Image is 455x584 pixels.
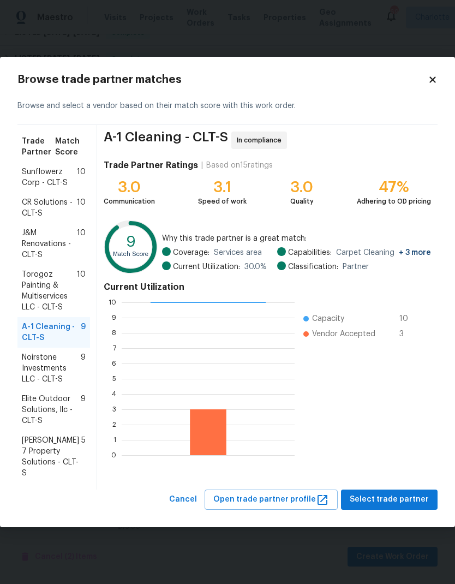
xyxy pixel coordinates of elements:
span: Torogoz Painting & Multiservices LLC - CLT-S [22,269,77,313]
span: Carpet Cleaning [336,247,431,258]
span: Match Score [55,136,86,158]
span: Services area [214,247,262,258]
span: 9 [81,394,86,426]
span: 5 [81,435,86,479]
span: In compliance [237,135,286,146]
span: Classification: [288,261,338,272]
div: 3.0 [290,182,314,193]
span: Cancel [169,493,197,506]
div: Adhering to OD pricing [357,196,431,207]
span: [PERSON_NAME] 7 Property Solutions - CLT-S [22,435,81,479]
span: Why this trade partner is a great match: [162,233,431,244]
text: Match Score [113,251,148,257]
span: 3 [399,329,417,339]
text: 6 [112,360,116,367]
div: Speed of work [198,196,247,207]
text: 3 [112,406,116,413]
span: 10 [77,197,86,219]
div: 3.1 [198,182,247,193]
span: J&M Renovations - CLT-S [22,228,77,260]
button: Open trade partner profile [205,490,338,510]
div: Browse and select a vendor based on their match score with this work order. [17,87,438,125]
text: 8 [112,330,116,336]
span: Sunflowerz Corp - CLT-S [22,166,77,188]
text: 10 [109,299,116,306]
span: Capabilities: [288,247,332,258]
span: 10 [77,166,86,188]
text: 4 [112,391,116,397]
span: 10 [77,269,86,313]
text: 9 [126,235,135,250]
text: 7 [113,345,116,351]
span: 9 [81,321,86,343]
span: Partner [343,261,369,272]
text: 0 [111,452,116,458]
button: Select trade partner [341,490,438,510]
text: 9 [112,314,116,321]
span: 9 [81,352,86,385]
span: Current Utilization: [173,261,240,272]
div: | [198,160,206,171]
span: Elite Outdoor Solutions, llc - CLT-S [22,394,81,426]
text: 5 [112,376,116,382]
span: Coverage: [173,247,209,258]
span: 10 [399,313,417,324]
span: A-1 Cleaning - CLT-S [22,321,81,343]
text: 1 [113,437,116,443]
span: 30.0 % [244,261,267,272]
h2: Browse trade partner matches [17,74,428,85]
h4: Current Utilization [104,282,431,293]
div: Based on 15 ratings [206,160,273,171]
span: A-1 Cleaning - CLT-S [104,132,228,149]
span: Noirstone Investments LLC - CLT-S [22,352,81,385]
span: Trade Partner [22,136,55,158]
div: 47% [357,182,431,193]
span: Vendor Accepted [312,329,375,339]
span: CR Solutions - CLT-S [22,197,77,219]
span: Open trade partner profile [213,493,329,506]
span: + 3 more [399,249,431,257]
h4: Trade Partner Ratings [104,160,198,171]
button: Cancel [165,490,201,510]
div: Communication [104,196,155,207]
span: Capacity [312,313,344,324]
span: Select trade partner [350,493,429,506]
text: 2 [112,421,116,428]
div: 3.0 [104,182,155,193]
span: 10 [77,228,86,260]
div: Quality [290,196,314,207]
